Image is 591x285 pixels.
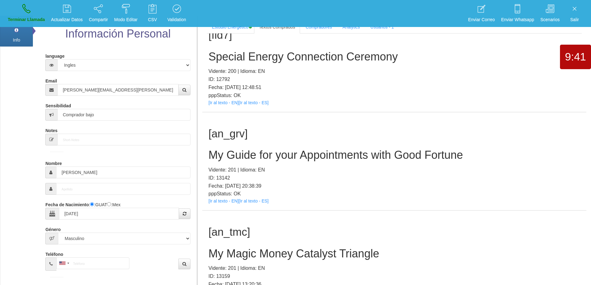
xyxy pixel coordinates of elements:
[56,257,129,269] input: Teléfono
[49,2,85,25] a: Actualizar Datos
[45,100,71,109] label: Sensibilidad
[208,29,580,41] h1: [fid7]
[208,182,580,190] p: Fecha: [DATE] 20:38:39
[45,76,57,84] label: Email
[560,51,591,63] h1: 9:41
[208,83,580,91] p: Fecha: [DATE] 12:48:51
[56,183,190,195] input: Apellido
[208,272,580,280] p: ID: 13159
[208,75,580,83] p: ID: 12792
[468,16,495,23] p: Enviar Correo
[208,264,580,272] p: Vidente: 201 | Idioma: EN
[45,125,57,134] label: Notes
[45,224,60,233] label: Género
[57,109,190,121] input: Sensibilidad
[57,258,71,269] div: United States: +1
[107,202,111,206] input: :Yuca-Mex
[44,28,192,40] h2: Información Personal
[87,2,110,25] a: Compartir
[8,16,45,23] p: Terminar Llamada
[338,20,365,33] a: Analytics
[538,2,562,25] a: Scenarios
[301,20,337,33] a: Compradores
[56,167,190,178] input: Nombre
[45,158,62,167] label: Nombre
[6,2,47,25] a: Terminar Llamada
[208,128,580,140] h1: [an_grv]
[239,100,268,105] a: [Ir al texto - ES]
[45,51,64,59] label: language
[208,198,239,203] a: [Ir al texto - EN]
[141,2,163,25] a: CSV
[114,16,137,23] p: Modo Editar
[208,247,580,260] h2: My Magic Money Catalyst Triangle
[144,16,161,23] p: CSV
[208,166,580,174] p: Vidente: 201 | Idioma: EN
[165,2,188,25] a: Validation
[208,174,580,182] p: ID: 13142
[499,2,536,25] a: Enviar Whatsapp
[208,190,580,198] p: pppStatus: OK
[51,16,83,23] p: Actualizar Datos
[57,134,190,145] input: Short-Notes
[90,202,94,206] input: :Quechi GUAT
[45,199,190,220] div: : :GUAT :Mex
[208,226,580,238] h1: [an_tmc]
[566,16,583,23] p: Salir
[466,2,497,25] a: Enviar Correo
[57,84,178,96] input: Correo electrónico
[540,16,560,23] p: Scenarios
[254,20,300,33] a: Textos Comprados
[45,199,89,208] label: Fecha de Nacimiento
[45,249,63,257] label: Teléfono
[208,149,580,161] h2: My Guide for your Appointments with Good Fortune
[501,16,534,23] p: Enviar Whatsapp
[208,91,580,100] p: pppStatus: OK
[89,16,108,23] p: Compartir
[564,2,585,25] a: Salir
[167,16,186,23] p: Validation
[208,100,239,105] a: [Ir al texto - EN]
[112,2,140,25] a: Modo Editar
[239,198,268,203] a: [Ir al texto - ES]
[365,20,399,33] a: Usuarios - 1
[208,67,580,75] p: Vidente: 200 | Idioma: EN
[207,20,253,33] a: Estudio Energético
[208,51,580,63] h2: Special Energy Connection Ceremony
